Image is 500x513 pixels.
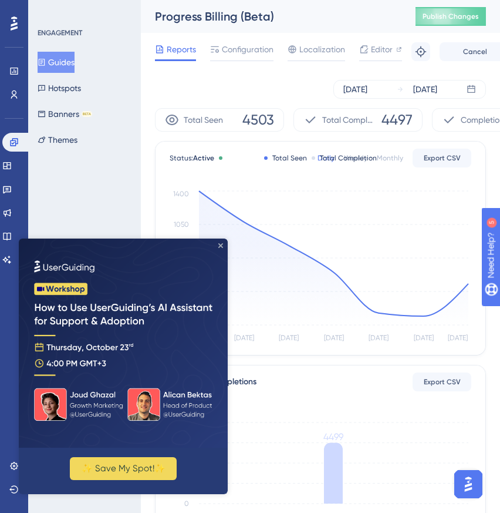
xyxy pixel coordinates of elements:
[413,373,471,391] button: Export CSV
[371,42,393,56] span: Editor
[424,153,461,163] span: Export CSV
[200,5,204,9] div: Close Preview
[299,42,345,56] span: Localization
[38,129,77,150] button: Themes
[193,154,214,162] span: Active
[369,334,388,342] tspan: [DATE]
[170,153,214,163] span: Status:
[414,334,434,342] tspan: [DATE]
[312,153,377,163] div: Total Completion
[174,220,189,229] tspan: 1050
[242,110,274,129] span: 4503
[82,6,85,15] div: 5
[51,219,158,242] button: ✨ Save My Spot!✨
[343,82,367,96] div: [DATE]
[184,499,189,508] tspan: 0
[424,377,461,387] span: Export CSV
[323,431,343,442] tspan: 4499
[155,8,386,25] div: Progress Billing (Beta)
[463,47,487,56] span: Cancel
[381,110,413,129] span: 4497
[451,467,486,502] iframe: UserGuiding AI Assistant Launcher
[413,149,471,167] button: Export CSV
[82,111,92,117] div: BETA
[184,113,223,127] span: Total Seen
[377,153,403,163] div: Monthly
[173,190,189,198] tspan: 1400
[28,3,73,17] span: Need Help?
[222,42,273,56] span: Configuration
[448,334,468,342] tspan: [DATE]
[423,12,479,21] span: Publish Changes
[234,334,254,342] tspan: [DATE]
[38,103,92,125] button: BannersBETA
[167,42,196,56] span: Reports
[415,7,486,26] button: Publish Changes
[324,334,344,342] tspan: [DATE]
[413,82,437,96] div: [DATE]
[322,113,377,127] span: Total Completion
[279,334,299,342] tspan: [DATE]
[38,78,81,99] button: Hotspots
[38,28,82,38] div: ENGAGEMENT
[38,52,75,73] button: Guides
[264,153,307,163] div: Total Seen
